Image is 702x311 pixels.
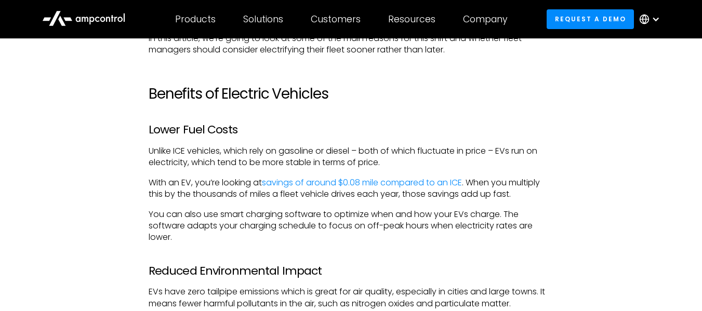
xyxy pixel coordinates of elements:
[149,145,553,169] p: Unlike ICE vehicles, which rely on gasoline or diesel – both of which fluctuate in price – EVs ru...
[149,177,553,200] p: With an EV, you’re looking at . When you multiply this by the thousands of miles a fleet vehicle ...
[311,13,361,25] div: Customers
[388,13,435,25] div: Resources
[149,209,553,244] p: You can also use smart charging software to optimize when and how your EVs charge. The software a...
[262,177,462,188] a: savings of around $0.08 mile compared to an ICE
[175,13,216,25] div: Products
[149,123,553,137] h3: Lower Fuel Costs
[463,13,508,25] div: Company
[149,85,553,103] h2: Benefits of Electric Vehicles
[149,264,553,278] h3: Reduced Environmental Impact
[547,9,634,29] a: Request a demo
[149,33,553,56] p: In this article, we’re going to look at some of the main reasons for this shift and whether fleet...
[243,13,283,25] div: Solutions
[149,286,553,309] p: EVs have zero tailpipe emissions which is great for air quality, especially in cities and large t...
